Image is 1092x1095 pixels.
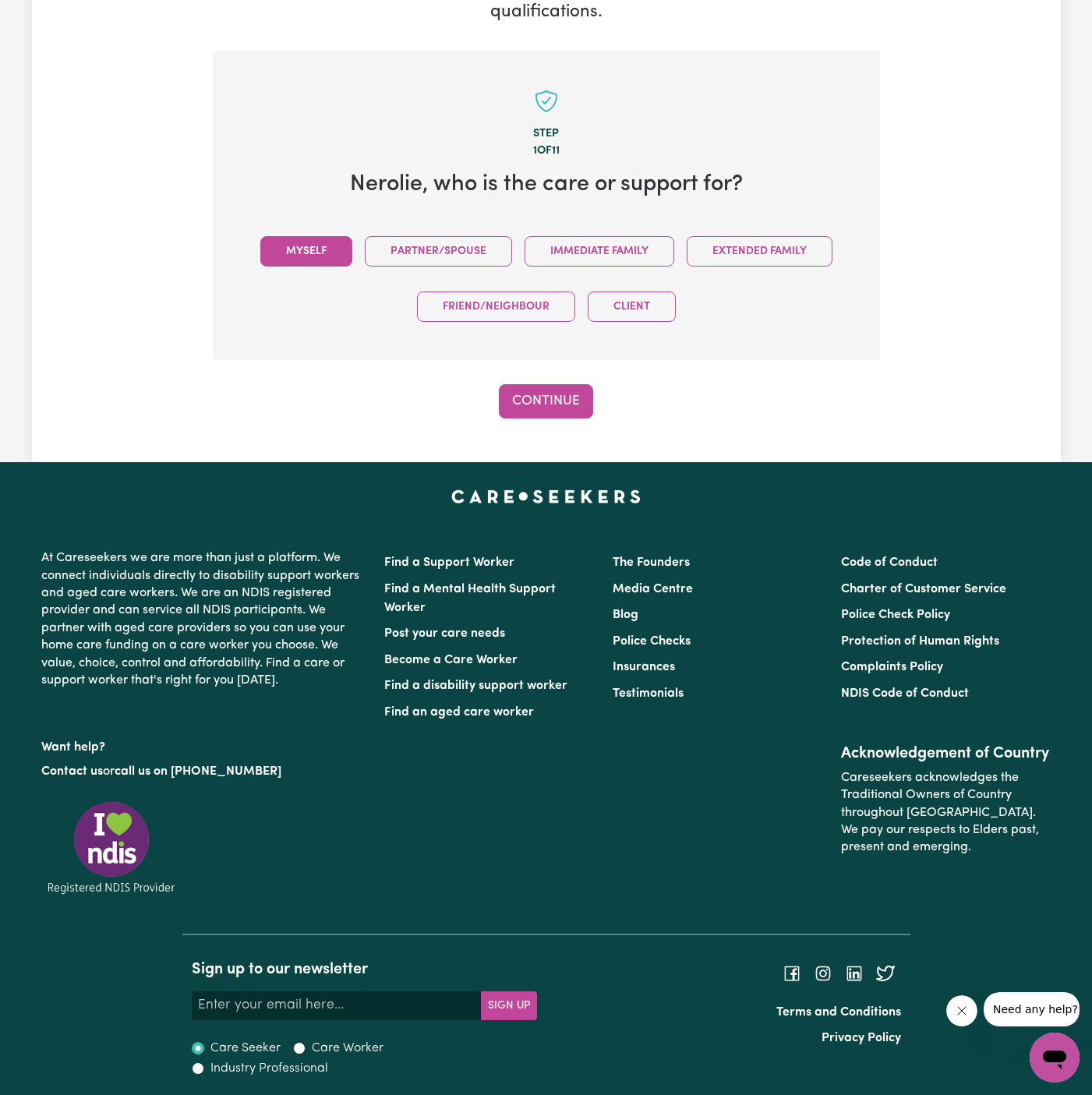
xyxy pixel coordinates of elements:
a: Careseekers home page [451,490,641,503]
a: Insurances [613,661,675,673]
a: Police Checks [613,635,691,648]
button: Extended Family [687,236,832,267]
iframe: Message from company [984,992,1080,1026]
button: Continue [499,384,593,419]
button: Myself [260,236,352,267]
a: Follow Careseekers on Twitter [876,967,895,980]
p: or [41,757,366,786]
a: Code of Conduct [841,556,938,569]
button: Subscribe [481,991,537,1019]
a: Follow Careseekers on Facebook [783,967,801,980]
a: Find an aged care worker [384,706,534,719]
label: Care Seeker [210,1039,281,1058]
button: Partner/Spouse [365,236,512,267]
a: Police Check Policy [841,609,950,621]
h2: Sign up to our newsletter [192,960,537,979]
a: Find a Support Worker [384,556,514,569]
a: call us on [PHONE_NUMBER] [115,765,281,778]
h2: Nerolie , who is the care or support for? [238,171,855,199]
label: Care Worker [312,1039,383,1058]
img: Registered NDIS provider [41,799,182,896]
a: Blog [613,609,638,621]
a: Terms and Conditions [776,1006,901,1019]
a: Protection of Human Rights [841,635,999,648]
p: Want help? [41,733,366,756]
a: Follow Careseekers on LinkedIn [845,967,864,980]
button: Friend/Neighbour [417,291,575,322]
iframe: Button to launch messaging window [1030,1033,1080,1083]
a: Complaints Policy [841,661,943,673]
a: Privacy Policy [822,1032,901,1044]
a: Testimonials [613,687,684,700]
a: The Founders [613,556,690,569]
a: Contact us [41,765,103,778]
a: Follow Careseekers on Instagram [814,967,832,980]
input: Enter your email here... [192,991,482,1019]
a: Find a Mental Health Support Worker [384,583,556,614]
a: Media Centre [613,583,693,595]
a: Find a disability support worker [384,680,567,692]
p: At Careseekers we are more than just a platform. We connect individuals directly to disability su... [41,543,366,695]
div: 1 of 11 [238,143,855,160]
p: Careseekers acknowledges the Traditional Owners of Country throughout [GEOGRAPHIC_DATA]. We pay o... [841,763,1051,863]
a: NDIS Code of Conduct [841,687,969,700]
a: Become a Care Worker [384,654,518,666]
button: Client [588,291,676,322]
label: Industry Professional [210,1059,328,1078]
button: Immediate Family [525,236,674,267]
h2: Acknowledgement of Country [841,744,1051,763]
iframe: Close message [946,995,977,1026]
a: Post your care needs [384,627,505,640]
div: Step [238,125,855,143]
a: Charter of Customer Service [841,583,1006,595]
